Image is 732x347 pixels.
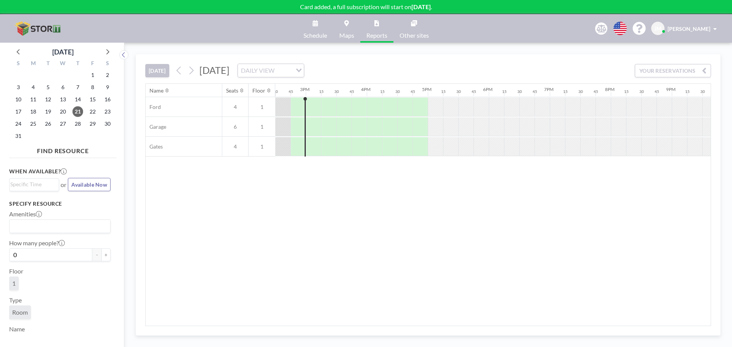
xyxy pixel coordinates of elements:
[9,325,25,333] label: Name
[28,118,39,129] span: Monday, August 25, 2025
[41,59,56,69] div: T
[666,86,676,92] div: 9PM
[517,89,522,94] div: 30
[43,106,53,117] span: Tuesday, August 19, 2025
[563,89,568,94] div: 15
[87,70,98,80] span: Friday, August 1, 2025
[239,66,276,75] span: DAILY VIEW
[303,32,327,38] span: Schedule
[28,94,39,105] span: Monday, August 11, 2025
[339,32,354,38] span: Maps
[12,21,65,36] img: organization-logo
[297,14,333,43] a: Schedule
[70,59,85,69] div: T
[668,26,710,32] span: [PERSON_NAME]
[594,89,598,94] div: 45
[13,118,24,129] span: Sunday, August 24, 2025
[350,89,354,94] div: 45
[87,106,98,117] span: Friday, August 22, 2025
[273,89,278,94] div: 30
[624,89,629,94] div: 15
[393,14,435,43] a: Other sites
[9,296,22,304] label: Type
[13,106,24,117] span: Sunday, August 17, 2025
[102,106,113,117] span: Saturday, August 23, 2025
[502,89,507,94] div: 15
[635,64,711,77] button: YOUR RESERVATIONS
[146,143,163,150] span: Gates
[361,86,371,92] div: 4PM
[102,94,113,105] span: Saturday, August 16, 2025
[483,86,493,92] div: 6PM
[102,82,113,93] span: Saturday, August 9, 2025
[146,104,161,110] span: Ford
[12,309,28,316] span: Room
[222,123,248,130] span: 6
[9,239,65,247] label: How many people?
[26,59,41,69] div: M
[252,87,265,94] div: Floor
[395,89,400,94] div: 30
[199,64,230,76] span: [DATE]
[334,89,339,94] div: 30
[319,89,324,94] div: 15
[685,89,690,94] div: 15
[58,82,68,93] span: Wednesday, August 6, 2025
[226,87,238,94] div: Seats
[9,200,111,207] h3: Specify resource
[472,89,476,94] div: 45
[13,82,24,93] span: Sunday, August 3, 2025
[9,144,117,155] h4: FIND RESOURCE
[639,89,644,94] div: 30
[92,248,101,261] button: -
[380,89,385,94] div: 15
[456,89,461,94] div: 30
[43,94,53,105] span: Tuesday, August 12, 2025
[222,104,248,110] span: 4
[411,3,431,10] b: [DATE]
[10,220,110,233] div: Search for option
[12,280,16,287] span: 1
[222,143,248,150] span: 4
[68,178,111,191] button: Available Now
[441,89,446,94] div: 15
[87,94,98,105] span: Friday, August 15, 2025
[13,94,24,105] span: Sunday, August 10, 2025
[87,118,98,129] span: Friday, August 29, 2025
[333,14,360,43] a: Maps
[10,179,59,190] div: Search for option
[72,82,83,93] span: Thursday, August 7, 2025
[249,123,275,130] span: 1
[249,104,275,110] span: 1
[11,59,26,69] div: S
[72,118,83,129] span: Thursday, August 28, 2025
[28,82,39,93] span: Monday, August 4, 2025
[52,46,74,57] div: [DATE]
[700,89,705,94] div: 30
[655,89,659,94] div: 45
[277,66,291,75] input: Search for option
[56,59,71,69] div: W
[10,180,55,189] input: Search for option
[58,94,68,105] span: Wednesday, August 13, 2025
[61,181,66,189] span: or
[9,210,42,218] label: Amenities
[422,86,432,92] div: 5PM
[145,64,169,77] button: [DATE]
[72,106,83,117] span: Thursday, August 21, 2025
[360,14,393,43] a: Reports
[102,118,113,129] span: Saturday, August 30, 2025
[411,89,415,94] div: 45
[58,106,68,117] span: Wednesday, August 20, 2025
[146,123,166,130] span: Garage
[28,106,39,117] span: Monday, August 18, 2025
[100,59,115,69] div: S
[249,143,275,150] span: 1
[58,118,68,129] span: Wednesday, August 27, 2025
[289,89,293,94] div: 45
[102,70,113,80] span: Saturday, August 2, 2025
[101,248,111,261] button: +
[43,118,53,129] span: Tuesday, August 26, 2025
[544,86,554,92] div: 7PM
[43,82,53,93] span: Tuesday, August 5, 2025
